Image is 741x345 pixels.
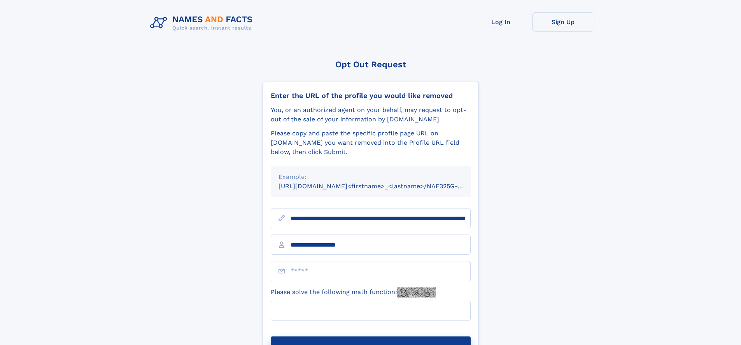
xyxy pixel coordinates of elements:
[147,12,259,33] img: Logo Names and Facts
[271,91,471,100] div: Enter the URL of the profile you would like removed
[279,172,463,182] div: Example:
[470,12,532,32] a: Log In
[279,182,485,190] small: [URL][DOMAIN_NAME]<firstname>_<lastname>/NAF325G-xxxxxxxx
[532,12,594,32] a: Sign Up
[263,60,479,69] div: Opt Out Request
[271,105,471,124] div: You, or an authorized agent on your behalf, may request to opt-out of the sale of your informatio...
[271,129,471,157] div: Please copy and paste the specific profile page URL on [DOMAIN_NAME] you want removed into the Pr...
[271,287,436,298] label: Please solve the following math function:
